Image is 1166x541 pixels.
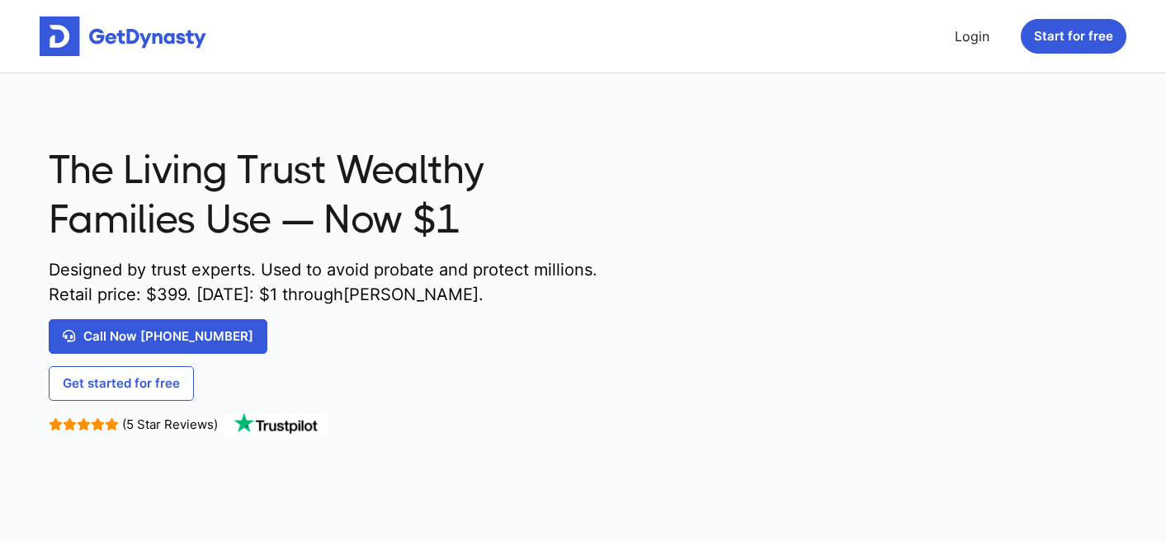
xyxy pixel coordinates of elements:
[40,16,206,56] img: Get started for free with Dynasty Trust Company
[1021,19,1126,54] button: Start for free
[122,416,218,432] span: (5 Star Reviews)
[49,319,267,354] a: Call Now [PHONE_NUMBER]
[616,115,1130,466] img: trust-on-cellphone
[49,145,605,245] span: The Living Trust Wealthy Families Use — Now $1
[948,20,996,53] a: Login
[49,257,605,307] span: Designed by trust experts. Used to avoid probate and protect millions. Retail price: $ 399 . [DAT...
[222,413,329,436] img: TrustPilot Logo
[49,366,194,401] a: Get started for free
